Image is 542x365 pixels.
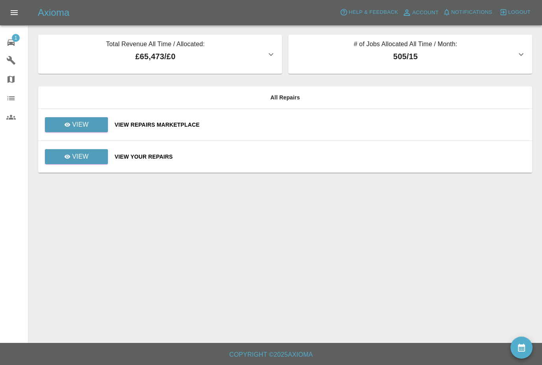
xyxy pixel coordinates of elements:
[5,3,24,22] button: Open drawer
[115,121,526,129] a: View Repairs Marketplace
[441,6,494,19] button: Notifications
[38,86,532,109] th: All Repairs
[412,8,439,17] span: Account
[338,6,400,19] button: Help & Feedback
[45,121,108,127] a: View
[497,6,533,19] button: Logout
[38,6,69,19] h5: Axioma
[72,152,89,161] p: View
[288,35,532,74] button: # of Jobs Allocated All Time / Month:505/15
[400,6,441,19] a: Account
[115,153,526,161] a: View Your Repairs
[349,8,398,17] span: Help & Feedback
[295,39,516,51] p: # of Jobs Allocated All Time / Month:
[45,39,266,51] p: Total Revenue All Time / Allocated:
[510,337,533,359] button: availability
[45,149,108,164] a: View
[451,8,492,17] span: Notifications
[45,153,108,159] a: View
[6,349,536,360] h6: Copyright © 2025 Axioma
[45,117,108,132] a: View
[508,8,531,17] span: Logout
[12,34,20,42] span: 1
[72,120,89,129] p: View
[45,51,266,62] p: £65,473 / £0
[295,51,516,62] p: 505 / 15
[38,35,282,74] button: Total Revenue All Time / Allocated:£65,473/£0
